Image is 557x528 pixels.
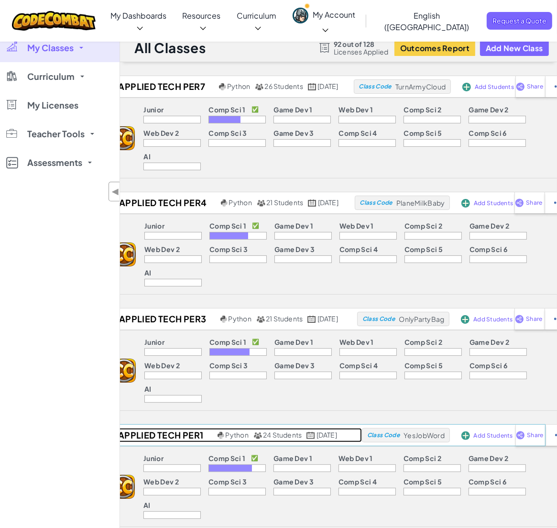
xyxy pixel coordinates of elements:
[313,10,356,34] span: My Account
[266,198,304,207] span: 21 Students
[526,200,542,206] span: Share
[111,475,135,499] img: logo
[339,362,378,369] p: Comp Sci 4
[399,315,444,323] span: OnlyPartyBag
[110,11,166,21] span: My Dashboards
[308,83,317,90] img: calendar.svg
[104,428,215,442] h2: Applied Tech Per1
[461,431,470,440] img: IconAddStudents.svg
[105,196,355,210] a: Applied Tech Per4 Python 21 Students [DATE]
[404,431,445,440] span: YesJobWord
[515,198,524,207] img: IconShare_Purple.svg
[220,316,228,323] img: python.png
[404,106,441,113] p: Comp Sci 2
[474,433,513,439] span: Add Students
[274,222,313,230] p: Game Dev 1
[252,338,259,346] p: ✅
[144,362,180,369] p: Web Dev 2
[317,314,338,323] span: [DATE]
[143,129,179,137] p: Web Dev 2
[360,200,393,206] span: Class Code
[144,338,164,346] p: Junior
[274,338,313,346] p: Game Dev 1
[105,196,218,210] h2: Applied Tech Per4
[208,106,245,113] p: Comp Sci 1
[469,106,508,113] p: Game Dev 2
[404,222,442,230] p: Comp Sci 2
[229,198,251,207] span: Python
[396,198,445,207] span: PlaneMilkBaby
[144,222,164,230] p: Junior
[111,126,135,150] img: logo
[143,478,179,485] p: Web Dev 2
[251,454,258,462] p: ✅
[462,83,471,91] img: IconAddStudents.svg
[318,198,339,207] span: [DATE]
[339,454,373,462] p: Web Dev 1
[112,359,136,383] img: logo
[469,129,506,137] p: Comp Sci 6
[255,83,263,90] img: MultipleUsers.png
[404,245,443,253] p: Comp Sci 5
[334,40,389,48] span: 92 out of 128
[359,84,391,89] span: Class Code
[334,48,389,55] span: Licenses Applied
[143,501,151,509] p: AI
[461,315,470,324] img: IconAddStudents.svg
[237,11,277,21] span: Curriculum
[274,362,315,369] p: Game Dev 3
[134,39,206,57] h1: All Classes
[143,153,151,160] p: AI
[394,40,475,56] button: Outcomes Report
[209,338,246,346] p: Comp Sci 1
[27,72,75,81] span: Curriculum
[229,2,285,40] a: Curriculum
[273,454,312,462] p: Game Dev 1
[339,245,378,253] p: Comp Sci 4
[144,385,152,393] p: AI
[339,338,374,346] p: Web Dev 1
[526,316,542,322] span: Share
[104,79,353,94] a: Applied Tech Per7 Python 26 Students [DATE]
[103,2,175,40] a: My Dashboards
[219,83,226,90] img: python.png
[12,11,96,31] img: CodeCombat logo
[105,312,357,326] a: Applied Tech Per3 Python 21 Students [DATE]
[208,454,245,462] p: Comp Sci 1
[306,432,315,439] img: calendar.svg
[256,316,265,323] img: MultipleUsers.png
[470,338,509,346] p: Game Dev 2
[308,199,317,207] img: calendar.svg
[175,2,229,40] a: Resources
[208,129,247,137] p: Comp Sci 3
[339,129,377,137] p: Comp Sci 4
[487,12,552,30] a: Request a Quote
[475,84,514,90] span: Add Students
[404,338,442,346] p: Comp Sci 2
[461,199,470,208] img: IconAddStudents.svg
[404,362,443,369] p: Comp Sci 5
[111,185,120,198] span: ◀
[273,106,312,113] p: Game Dev 1
[144,245,180,253] p: Web Dev 2
[515,315,524,323] img: IconShare_Purple.svg
[317,82,338,90] span: [DATE]
[339,478,377,485] p: Comp Sci 4
[274,245,315,253] p: Game Dev 3
[183,11,221,21] span: Resources
[266,314,303,323] span: 21 Students
[273,129,314,137] p: Game Dev 3
[516,82,525,91] img: IconShare_Purple.svg
[469,454,508,462] p: Game Dev 2
[317,430,337,439] span: [DATE]
[253,432,262,439] img: MultipleUsers.png
[470,362,507,369] p: Comp Sci 6
[27,130,85,138] span: Teacher Tools
[27,158,82,167] span: Assessments
[339,106,373,113] p: Web Dev 1
[384,11,469,32] span: English ([GEOGRAPHIC_DATA])
[469,478,506,485] p: Comp Sci 6
[263,430,302,439] span: 24 Students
